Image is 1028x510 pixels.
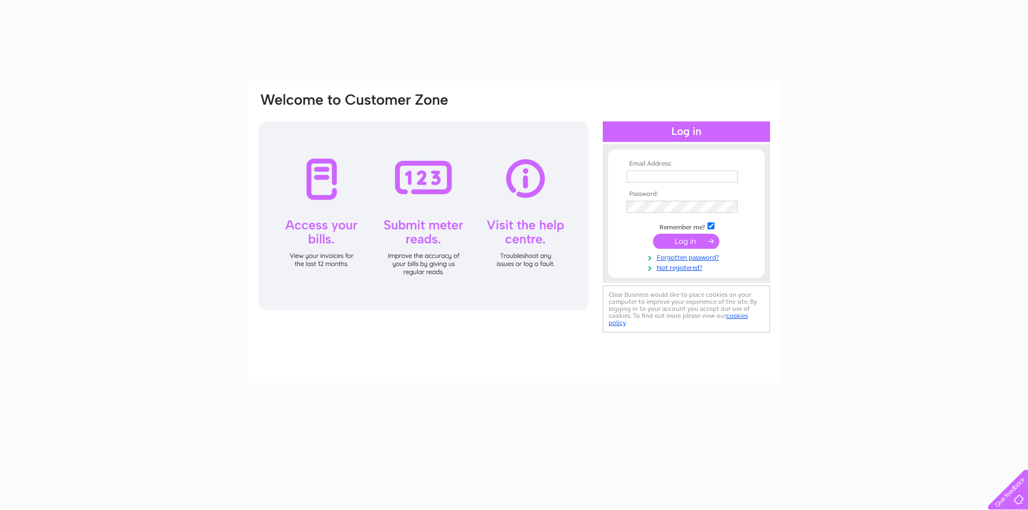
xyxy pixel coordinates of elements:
[627,262,749,272] a: Not registered?
[609,312,748,327] a: cookies policy
[624,221,749,232] td: Remember me?
[624,191,749,198] th: Password:
[627,251,749,262] a: Forgotten password?
[653,234,719,249] input: Submit
[624,160,749,168] th: Email Address:
[603,285,770,332] div: Clear Business would like to place cookies on your computer to improve your experience of the sit...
